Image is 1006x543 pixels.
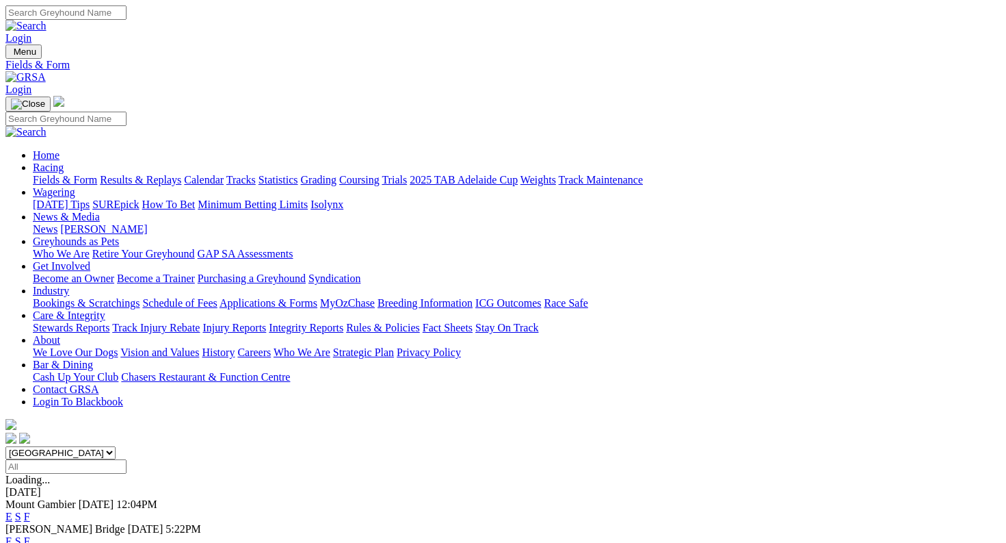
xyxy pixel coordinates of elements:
[269,322,343,333] a: Integrity Reports
[60,223,147,235] a: [PERSON_NAME]
[397,346,461,358] a: Privacy Policy
[33,199,90,210] a: [DATE] Tips
[33,371,118,383] a: Cash Up Your Club
[5,71,46,84] img: GRSA
[33,199,1001,211] div: Wagering
[33,371,1001,383] div: Bar & Dining
[33,248,90,260] a: Who We Are
[382,174,407,186] a: Trials
[33,149,59,161] a: Home
[226,174,256,186] a: Tracks
[33,211,100,223] a: News & Media
[33,273,1001,285] div: Get Involved
[33,285,69,296] a: Industry
[184,174,224,186] a: Calendar
[378,297,473,309] a: Breeding Information
[33,236,119,247] a: Greyhounds as Pets
[544,297,587,309] a: Race Safe
[15,511,21,522] a: S
[33,346,118,358] a: We Love Our Dogs
[310,199,343,210] a: Isolynx
[475,322,538,333] a: Stay On Track
[339,174,380,186] a: Coursing
[5,84,31,95] a: Login
[5,112,127,126] input: Search
[92,248,195,260] a: Retire Your Greyhound
[116,498,157,510] span: 12:04PM
[410,174,518,186] a: 2025 TAB Adelaide Cup
[33,334,60,346] a: About
[33,322,1001,334] div: Care & Integrity
[5,32,31,44] a: Login
[33,273,114,284] a: Become an Owner
[92,199,139,210] a: SUREpick
[33,322,109,333] a: Stewards Reports
[53,96,64,107] img: logo-grsa-white.png
[198,273,306,284] a: Purchasing a Greyhound
[33,297,140,309] a: Bookings & Scratchings
[202,346,235,358] a: History
[19,433,30,444] img: twitter.svg
[5,433,16,444] img: facebook.svg
[79,498,114,510] span: [DATE]
[5,59,1001,71] a: Fields & Form
[301,174,336,186] a: Grading
[33,310,105,321] a: Care & Integrity
[117,273,195,284] a: Become a Trainer
[142,297,217,309] a: Schedule of Fees
[33,359,93,370] a: Bar & Dining
[308,273,360,284] a: Syndication
[559,174,643,186] a: Track Maintenance
[5,523,125,535] span: [PERSON_NAME] Bridge
[198,199,308,210] a: Minimum Betting Limits
[5,419,16,430] img: logo-grsa-white.png
[423,322,473,333] a: Fact Sheets
[5,459,127,474] input: Select date
[142,199,196,210] a: How To Bet
[274,346,330,358] a: Who We Are
[5,45,42,59] button: Toggle navigation
[33,346,1001,359] div: About
[33,223,1001,236] div: News & Media
[237,346,271,358] a: Careers
[5,97,51,112] button: Toggle navigation
[33,396,123,407] a: Login To Blackbook
[198,248,293,260] a: GAP SA Assessments
[24,511,30,522] a: F
[100,174,181,186] a: Results & Replays
[33,186,75,198] a: Wagering
[33,260,90,272] a: Get Involved
[5,126,47,138] img: Search
[5,498,76,510] span: Mount Gambier
[5,486,1001,498] div: [DATE]
[33,174,1001,186] div: Racing
[5,474,50,485] span: Loading...
[166,523,201,535] span: 5:22PM
[112,322,200,333] a: Track Injury Rebate
[33,162,64,173] a: Racing
[33,174,97,186] a: Fields & Form
[33,223,57,235] a: News
[33,383,98,395] a: Contact GRSA
[220,297,317,309] a: Applications & Forms
[121,371,290,383] a: Chasers Restaurant & Function Centre
[259,174,298,186] a: Statistics
[333,346,394,358] a: Strategic Plan
[475,297,541,309] a: ICG Outcomes
[11,99,45,110] img: Close
[5,20,47,32] img: Search
[202,322,266,333] a: Injury Reports
[128,523,163,535] span: [DATE]
[14,47,36,57] span: Menu
[5,511,12,522] a: E
[520,174,556,186] a: Weights
[320,297,375,309] a: MyOzChase
[33,297,1001,310] div: Industry
[33,248,1001,260] div: Greyhounds as Pets
[5,5,127,20] input: Search
[120,346,199,358] a: Vision and Values
[346,322,420,333] a: Rules & Policies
